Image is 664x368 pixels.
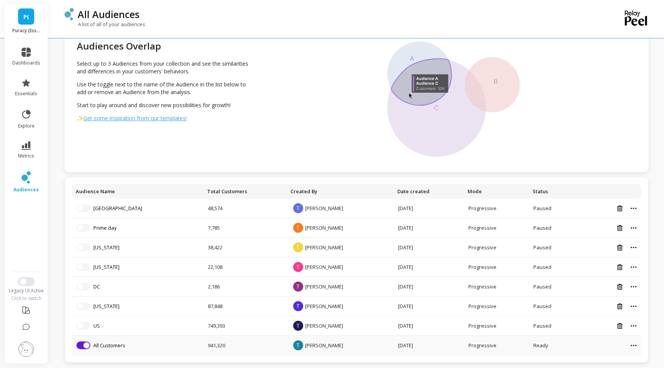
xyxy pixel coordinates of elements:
[533,264,572,270] div: This audience is paused because it hasn't been used in the last 30 days, opening it will resume it.
[293,262,303,272] span: T
[93,342,125,349] a: All Customers
[93,283,100,290] a: DC
[293,203,303,213] span: T
[93,264,120,270] a: [US_STATE]
[18,341,34,357] img: profile picture
[293,301,303,311] span: T
[77,114,83,122] span: ✨
[393,316,463,336] td: [DATE]
[203,218,287,238] td: 7,785
[533,303,572,310] div: This audience is paused because it hasn't been used in the last 30 days, opening it will resume it.
[18,123,35,129] span: explore
[533,224,572,231] div: This audience is paused because it hasn't been used in the last 30 days, opening it will resume it.
[464,277,529,297] td: Progressive
[23,12,29,21] span: P(
[12,60,40,66] span: dashboards
[65,8,74,20] img: header icon
[18,153,34,159] span: metrics
[5,295,48,302] div: Click to switch
[305,205,343,212] span: [PERSON_NAME]
[83,114,187,122] span: Get some inspiration from our templates!
[393,238,463,257] td: [DATE]
[393,297,463,316] td: [DATE]
[393,336,463,355] td: [DATE]
[93,224,117,231] a: Prime day
[533,244,572,251] div: This audience is paused because it hasn't been used in the last 30 days, opening it will resume it.
[287,184,394,199] th: Toggle SortBy
[65,21,145,28] p: A list of all of your audiences
[464,336,529,355] td: Progressive
[5,288,48,294] div: Legacy UI Active
[13,187,39,193] span: audiences
[393,199,463,218] td: [DATE]
[293,223,303,233] span: T
[15,91,37,97] span: essentials
[393,257,463,277] td: [DATE]
[93,244,120,251] a: [US_STATE]
[464,238,529,257] td: Progressive
[72,184,203,199] th: Toggle SortBy
[305,264,343,270] span: [PERSON_NAME]
[393,218,463,238] td: [DATE]
[293,321,303,331] span: T
[529,184,576,199] th: Toggle SortBy
[93,205,142,212] a: [GEOGRAPHIC_DATA]
[203,199,287,218] td: 48,574
[203,316,287,336] td: 749,393
[93,303,120,310] a: [US_STATE]
[305,224,343,231] span: [PERSON_NAME]
[305,283,343,290] span: [PERSON_NAME]
[387,41,520,157] img: svg+xml;base64,PHN2ZyB3aWR0aD0iMzMyIiBoZWlnaHQ9IjI4OCIgdmlld0JveD0iMCAwIDMzMiAyODgiIGZpbGw9Im5vbm...
[203,336,287,355] td: 941,320
[464,184,529,199] th: Toggle SortBy
[533,322,572,329] div: This audience is paused because it hasn't been used in the last 30 days, opening it will resume it.
[464,297,529,316] td: Progressive
[18,277,35,286] button: Switch to New UI
[393,277,463,297] td: [DATE]
[464,316,529,336] td: Progressive
[305,322,343,329] span: [PERSON_NAME]
[464,257,529,277] td: Progressive
[464,199,529,218] td: Progressive
[203,277,287,297] td: 2,186
[293,242,303,252] span: T
[305,244,343,251] span: [PERSON_NAME]
[93,322,100,329] a: US
[203,257,287,277] td: 22,108
[533,342,572,349] div: Ready
[203,297,287,316] td: 87,848
[464,218,529,238] td: Progressive
[77,101,253,109] p: Start to play around and discover new possibilities for growth!
[12,28,40,34] p: Puracy (Essor)
[203,184,287,199] th: Toggle SortBy
[305,303,343,310] span: [PERSON_NAME]
[203,238,287,257] td: 38,422
[77,81,253,96] p: Use the toggle next to the name of the Audience in the list below to add or remove an Audience fr...
[393,184,463,199] th: Toggle SortBy
[533,283,572,290] div: This audience is paused because it hasn't been used in the last 30 days, opening it will resume it.
[305,342,343,349] span: [PERSON_NAME]
[77,40,253,52] h2: Audiences Overlap
[78,8,139,21] p: All Audiences
[533,205,572,212] div: This audience is paused because it hasn't been used in the last 30 days, opening it will resume it.
[77,60,253,75] p: Select up to 3 Audiences from your collection and see the similarities and differences in your cu...
[293,340,303,350] span: T
[77,114,253,122] a: ✨Get some inspiration from our templates!
[293,282,303,292] span: T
